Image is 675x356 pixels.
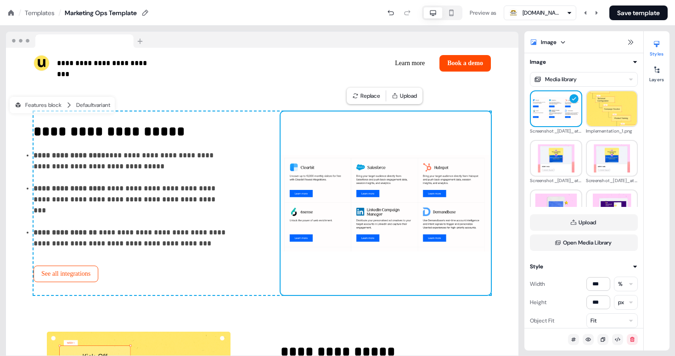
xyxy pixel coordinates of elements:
[541,38,557,47] div: Image
[34,266,98,282] button: See all integrations
[586,127,638,135] div: Implementation_1.png
[530,127,582,135] div: Screenshot_[DATE]_at_16.44.55.png
[591,316,596,325] div: Fit
[586,177,638,185] div: Screenshot_[DATE]_at_16.29.08.png
[266,55,491,72] div: Learn moreBook a demo
[530,313,554,328] div: Object Fit
[644,62,669,83] button: Layers
[530,214,638,231] button: Upload
[609,6,668,20] button: Save template
[530,262,638,271] button: Style
[76,100,110,110] div: Default variant
[58,8,61,18] div: /
[530,295,546,310] div: Height
[531,194,581,222] img: Screenshot_2025-08-20_at_16.28.44.png
[530,262,543,271] div: Style
[586,313,638,328] button: Fit
[349,89,384,102] button: Replace
[388,89,421,102] button: Upload
[530,57,638,67] button: Image
[587,194,637,222] img: Screenshot_2025-08-20_at_16.29.03.png
[530,277,545,291] div: Width
[587,83,637,133] img: Implementation_1.png
[531,144,581,172] img: Screenshot_2025-08-20_at_16.29.08.png
[6,32,147,48] img: Browser topbar
[281,111,491,295] img: Image
[504,6,576,20] button: [DOMAIN_NAME]
[14,100,62,110] div: Features block
[470,8,496,17] div: Preview as
[530,177,582,185] div: Screenshot_[DATE]_at_16.29.08.png
[618,298,624,307] div: px
[530,234,638,251] button: Open Media Library
[531,97,581,120] img: Screenshot_2025-08-20_at_16.44.55.png
[545,75,577,84] div: Media library
[530,57,546,67] div: Image
[439,55,491,72] button: Book a demo
[618,279,623,289] div: %
[644,37,669,57] button: Styles
[25,8,55,17] a: Templates
[18,8,21,18] div: /
[587,144,637,172] img: Screenshot_2025-08-20_at_16.29.08.png
[388,55,432,72] button: Learn more
[523,8,559,17] div: [DOMAIN_NAME]
[65,8,137,17] div: Marketing Ops Template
